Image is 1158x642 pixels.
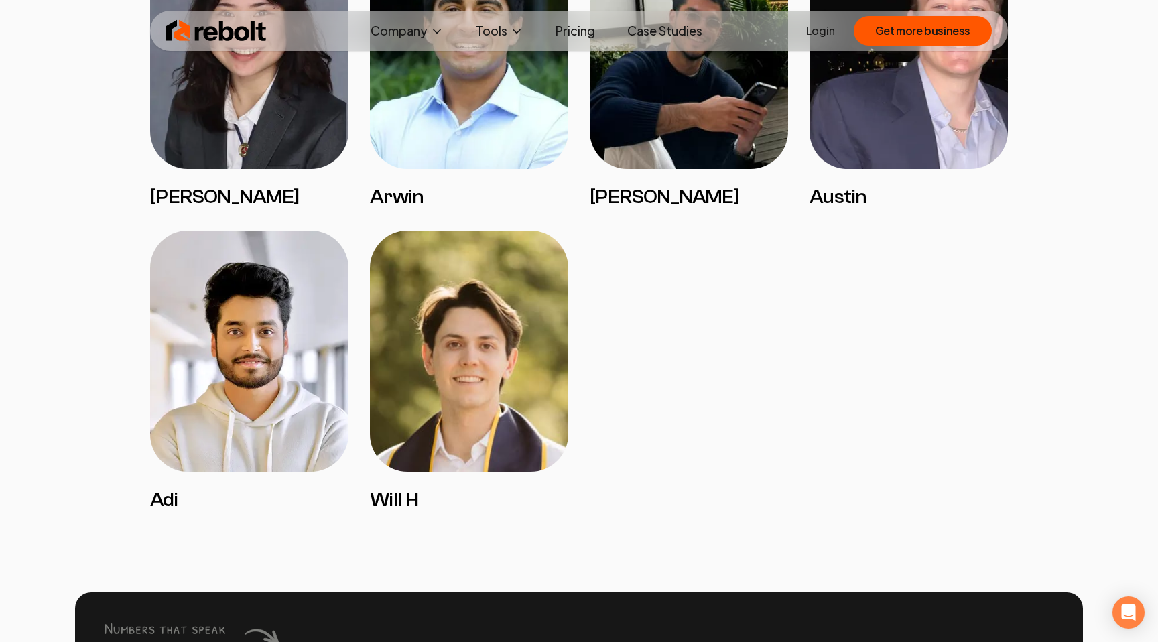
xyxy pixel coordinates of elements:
[810,185,1008,209] h3: Austin
[806,23,835,39] a: Login
[370,231,568,472] img: Will H
[150,231,348,472] img: Adi
[465,17,534,44] button: Tools
[360,17,454,44] button: Company
[150,185,348,209] h3: [PERSON_NAME]
[150,488,348,512] h3: Adi
[370,488,568,512] h3: Will H
[545,17,606,44] a: Pricing
[166,17,267,44] img: Rebolt Logo
[617,17,713,44] a: Case Studies
[590,185,788,209] h3: [PERSON_NAME]
[370,185,568,209] h3: Arwin
[1112,596,1145,629] div: Open Intercom Messenger
[854,16,992,46] button: Get more business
